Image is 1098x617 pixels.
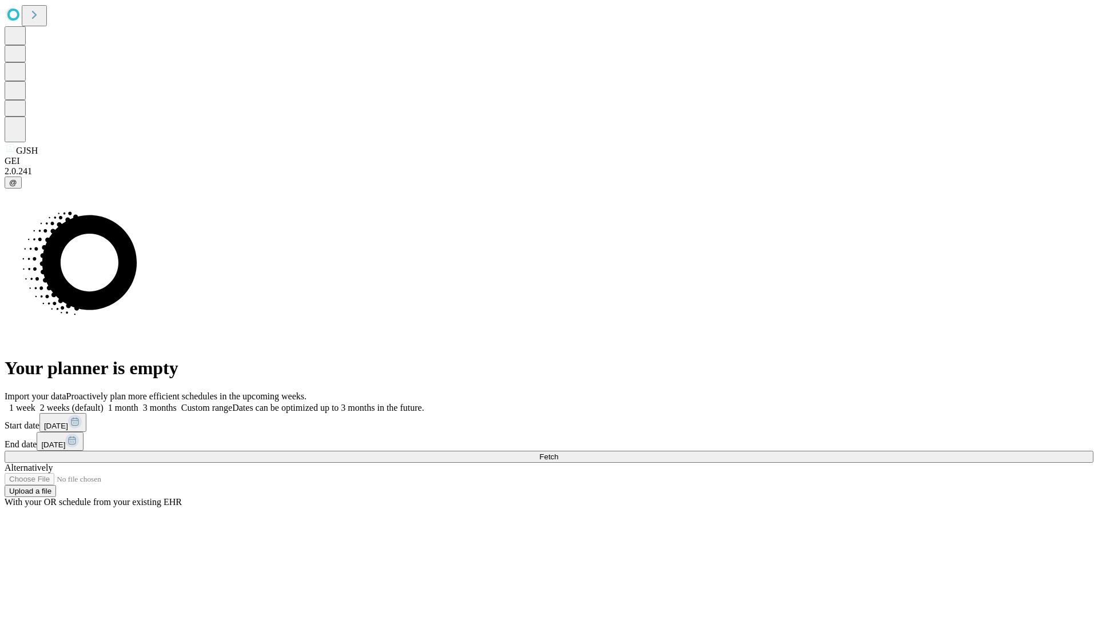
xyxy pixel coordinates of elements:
span: 3 months [143,403,177,412]
button: @ [5,177,22,189]
span: @ [9,178,17,187]
button: [DATE] [37,432,83,451]
h1: Your planner is empty [5,358,1093,379]
span: 1 week [9,403,35,412]
span: GJSH [16,146,38,155]
span: Import your data [5,391,66,401]
span: Fetch [539,452,558,461]
span: [DATE] [44,422,68,430]
span: Proactively plan more efficient schedules in the upcoming weeks. [66,391,307,401]
span: Alternatively [5,463,53,472]
div: 2.0.241 [5,166,1093,177]
span: Custom range [181,403,232,412]
div: End date [5,432,1093,451]
div: GEI [5,156,1093,166]
span: 1 month [108,403,138,412]
button: Upload a file [5,485,56,497]
span: [DATE] [41,440,65,449]
span: With your OR schedule from your existing EHR [5,497,182,507]
span: 2 weeks (default) [40,403,104,412]
button: Fetch [5,451,1093,463]
button: [DATE] [39,413,86,432]
div: Start date [5,413,1093,432]
span: Dates can be optimized up to 3 months in the future. [232,403,424,412]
